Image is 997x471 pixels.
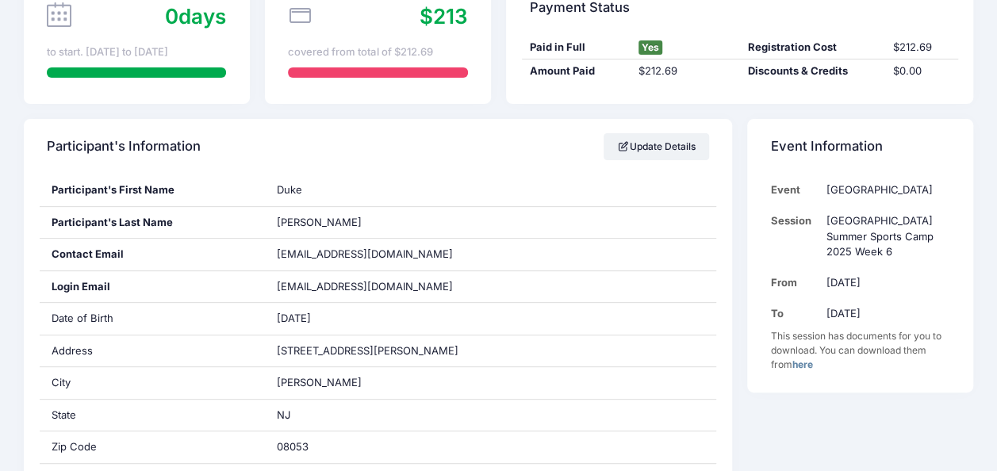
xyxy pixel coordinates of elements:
[522,40,631,56] div: Paid in Full
[771,205,819,267] td: Session
[819,298,949,329] td: [DATE]
[47,124,201,170] h4: Participant's Information
[40,207,266,239] div: Participant's Last Name
[792,358,813,370] a: here
[885,63,958,79] div: $0.00
[740,40,885,56] div: Registration Cost
[277,183,302,196] span: Duke
[277,312,311,324] span: [DATE]
[819,205,949,267] td: [GEOGRAPHIC_DATA] Summer Sports Camp 2025 Week 6
[47,44,226,60] div: to start. [DATE] to [DATE]
[277,279,475,295] span: [EMAIL_ADDRESS][DOMAIN_NAME]
[40,400,266,431] div: State
[277,376,362,389] span: [PERSON_NAME]
[740,63,885,79] div: Discounts & Credits
[819,174,949,205] td: [GEOGRAPHIC_DATA]
[771,298,819,329] td: To
[522,63,631,79] div: Amount Paid
[771,267,819,298] td: From
[277,247,453,260] span: [EMAIL_ADDRESS][DOMAIN_NAME]
[420,4,468,29] span: $213
[638,40,662,55] span: Yes
[604,133,709,160] a: Update Details
[40,174,266,206] div: Participant's First Name
[277,216,362,228] span: [PERSON_NAME]
[40,367,266,399] div: City
[771,174,819,205] td: Event
[40,335,266,367] div: Address
[885,40,958,56] div: $212.69
[631,63,739,79] div: $212.69
[40,239,266,270] div: Contact Email
[165,1,226,32] div: days
[40,271,266,303] div: Login Email
[819,267,949,298] td: [DATE]
[40,431,266,463] div: Zip Code
[277,344,458,357] span: [STREET_ADDRESS][PERSON_NAME]
[771,124,883,170] h4: Event Information
[288,44,467,60] div: covered from total of $212.69
[277,408,290,421] span: NJ
[165,4,178,29] span: 0
[40,303,266,335] div: Date of Birth
[771,329,950,372] div: This session has documents for you to download. You can download them from
[277,440,309,453] span: 08053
